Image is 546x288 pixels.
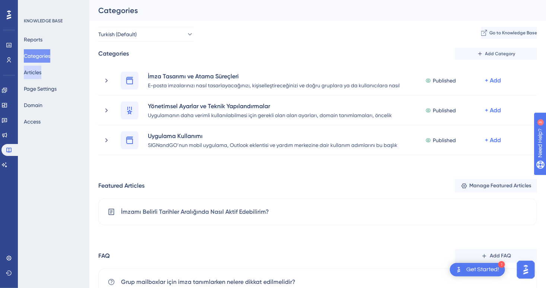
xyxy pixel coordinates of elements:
[98,5,518,16] div: Categories
[52,4,54,10] div: 3
[450,263,505,276] div: Open Get Started! checklist, remaining modules: 1
[433,106,456,115] span: Published
[455,249,537,263] button: Add FAQ
[98,181,145,190] div: Featured Articles
[147,101,401,110] div: Yönetimsel Ayarlar ve Teknik Yapılandırmalar
[121,278,295,287] span: Grup mailboxlar için imza tanımlarken nelere dikkat edilmelidir?
[515,259,537,281] iframe: UserGuiding AI Assistant Launcher
[485,76,501,85] div: + Add
[147,81,401,90] div: E-posta imzalarınızı nasıl tasarlayacağınızı, kişiselleştireceğinizi ve doğru gruplara ya da kull...
[489,30,537,36] span: Go to Knowledge Base
[24,66,41,79] button: Articles
[24,82,57,96] button: Page Settings
[24,98,42,112] button: Domain
[498,261,505,268] div: 1
[98,30,137,39] span: Turkish (Default)
[24,115,41,128] button: Access
[98,251,110,260] div: FAQ
[24,18,63,24] div: KNOWLEDGE BASE
[121,207,269,216] span: İmzamı Belirli Tarihler Aralığında Nasıl Aktif Edebilirim?
[455,48,537,60] button: Add Category
[466,266,499,274] div: Get Started!
[18,2,47,11] span: Need Help?
[147,110,401,119] div: Uygulamanın daha verimli kullanılabilmesi için gerekli olan alan ayarları, domain tanımlamaları, ...
[147,72,401,81] div: İmza Tasarımı ve Atama Süreçleri
[485,106,501,115] div: + Add
[454,265,463,274] img: launcher-image-alternative-text
[433,136,456,145] span: Published
[481,27,537,39] button: Go to Knowledge Base
[470,181,531,190] span: Manage Featured Articles
[485,51,515,57] span: Add Category
[490,251,511,260] span: Add FAQ
[485,136,501,145] div: + Add
[147,140,401,149] div: SIGNandGO’nun mobil uygulama, Outlook eklentisi ve yardım merkezine dair kullanım adımlarını bu b...
[455,179,537,192] button: Manage Featured Articles
[24,49,50,63] button: Categories
[24,33,42,46] button: Reports
[147,131,401,140] div: Uygulama Kullanımı
[98,27,194,42] button: Turkish (Default)
[98,49,129,58] div: Categories
[433,76,456,85] span: Published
